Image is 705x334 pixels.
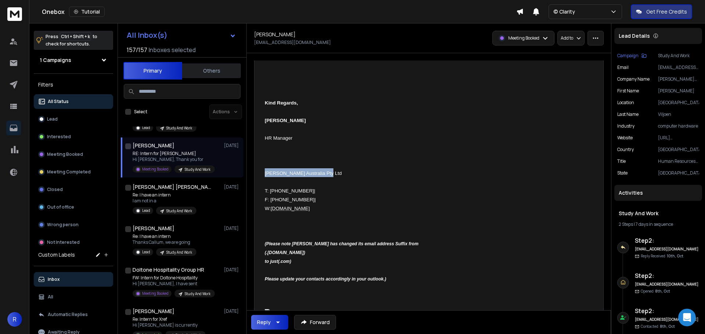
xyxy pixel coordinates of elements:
p: Meeting Booked [142,166,169,172]
p: [DATE] [224,267,241,273]
p: location [617,100,634,106]
p: Study And Work [166,250,192,255]
p: Lead Details [619,32,650,40]
button: Meeting Completed [34,165,113,179]
div: | [619,221,698,227]
div: Onebox [42,7,516,17]
p: Country [617,147,634,153]
p: Thanks Callum, we are going [133,239,196,245]
button: All Inbox(s) [121,28,242,43]
span: Kind Regards, [265,100,298,106]
button: Reply [251,315,288,330]
p: Press to check for shortcuts. [46,33,97,48]
button: R [7,312,22,327]
span: Please update your contacts accordingly in your outlook.) [265,276,386,282]
span: (.com) [278,259,291,264]
p: Reply Received [641,253,683,259]
p: Re: I have an intern [133,192,196,198]
p: Study And Work [658,53,699,59]
div: Activities [614,185,702,201]
span: 7 days in sequence [636,221,673,227]
button: Interested [34,129,113,144]
p: [URL][DOMAIN_NAME] [658,135,699,141]
p: [GEOGRAPHIC_DATA] [658,100,699,106]
p: Study And Work [185,167,210,172]
p: Re: I have an intern [133,234,196,239]
p: Re: Intern for Xref [133,316,206,322]
p: [PERSON_NAME] [658,88,699,94]
p: Add to [561,35,573,41]
span: Ctrl + Shift + k [60,32,91,41]
p: FW: Intern for Doltone Hospitality [133,275,215,281]
span: 2 Steps [619,221,633,227]
a: [DOMAIN_NAME] [271,204,310,212]
h6: Step 2 : [635,307,699,315]
button: Wrong person [34,217,113,232]
span: [DOMAIN_NAME] [271,206,310,211]
span: | [315,197,316,202]
p: Interested [47,134,71,140]
h6: [EMAIL_ADDRESS][DOMAIN_NAME] [635,282,699,287]
h3: Custom Labels [38,251,75,258]
button: Others [182,63,241,79]
button: Get Free Credits [631,4,692,19]
p: Email [617,65,629,70]
span: 157 / 157 [127,45,147,54]
p: Study And Work [166,125,192,131]
p: [DATE] [224,308,241,314]
label: Select [134,109,147,115]
h1: 1 Campaigns [40,56,71,64]
p: Wrong person [47,222,79,228]
button: All [34,290,113,304]
button: Campaign [617,53,647,59]
button: Not Interested [34,235,113,250]
p: [PERSON_NAME] [GEOGRAPHIC_DATA] [658,76,699,82]
h1: Study And Work [619,210,698,217]
span: [PERSON_NAME] [265,118,306,123]
p: Meeting Booked [47,151,83,157]
p: Last Name [617,111,639,117]
p: Lead [142,249,150,255]
h1: [PERSON_NAME] [254,31,296,38]
span: W: [265,206,271,211]
h1: [PERSON_NAME] [133,308,174,315]
p: Get Free Credits [646,8,687,15]
p: Lead [142,125,150,131]
p: Hi [PERSON_NAME], I have sent [133,281,215,287]
p: RE: Intern for [PERSON_NAME] [133,151,215,157]
p: Hi [PERSON_NAME] is currently [133,322,206,328]
p: industry [617,123,634,129]
h1: All Inbox(s) [127,32,167,39]
button: Inbox [34,272,113,287]
p: Human Resources Manager [658,158,699,164]
p: Contacted [641,324,675,329]
button: Out of office [34,200,113,214]
p: Campaign [617,53,639,59]
p: Meeting Completed [47,169,91,175]
button: All Status [34,94,113,109]
h1: [PERSON_NAME] [133,225,174,232]
button: Tutorial [69,7,105,17]
p: [DATE] [224,184,241,190]
p: All Status [48,99,69,104]
button: Primary [123,62,182,80]
h1: [PERSON_NAME] [PERSON_NAME] [133,183,213,191]
p: Out of office [47,204,74,210]
p: Study And Work [166,208,192,214]
p: website [617,135,633,141]
div: Reply [257,319,271,326]
span: 10th, Oct [667,253,683,258]
h6: [EMAIL_ADDRESS][DOMAIN_NAME] [635,317,699,322]
p: [GEOGRAPHIC_DATA] [658,147,699,153]
span: (.[DOMAIN_NAME]) [265,250,305,255]
span: 8th, Oct [655,289,670,294]
p: © Clarity [553,8,578,15]
h6: Step 2 : [635,271,699,280]
p: Meeting Booked [508,35,539,41]
p: Lead [142,208,150,213]
span: T: [PHONE_NUMBER] [265,188,314,194]
p: Viljoen [658,111,699,117]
